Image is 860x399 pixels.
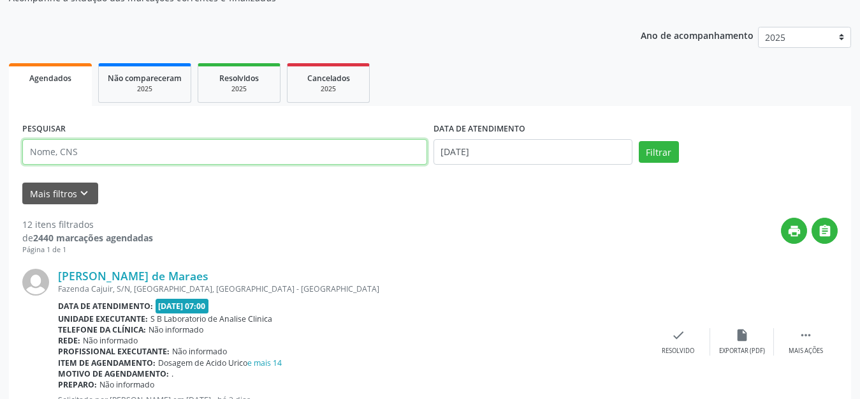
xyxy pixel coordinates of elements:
[22,218,153,231] div: 12 itens filtrados
[219,73,259,84] span: Resolvidos
[58,346,170,357] b: Profissional executante:
[108,73,182,84] span: Não compareceram
[77,186,91,200] i: keyboard_arrow_down
[58,269,208,283] a: [PERSON_NAME] de Maraes
[158,358,282,368] span: Dosagem de Acido Urico
[719,347,765,356] div: Exportar (PDF)
[671,328,685,342] i: check
[307,73,350,84] span: Cancelados
[641,27,754,43] p: Ano de acompanhamento
[58,313,148,324] b: Unidade executante:
[150,313,272,324] span: S B Laboratorio de Analise Clinica
[296,84,360,94] div: 2025
[22,139,427,165] input: Nome, CNS
[33,232,153,244] strong: 2440 marcações agendadas
[247,358,282,368] a: e mais 14
[58,379,97,390] b: Preparo:
[818,224,832,238] i: 
[29,73,71,84] span: Agendados
[22,183,98,205] button: Mais filtroskeyboard_arrow_down
[639,141,679,163] button: Filtrar
[171,368,173,379] span: .
[207,84,271,94] div: 2025
[662,347,694,356] div: Resolvido
[735,328,749,342] i: insert_drive_file
[58,283,646,294] div: Fazenda Cajuir, S/N, [GEOGRAPHIC_DATA], [GEOGRAPHIC_DATA] - [GEOGRAPHIC_DATA]
[58,358,156,368] b: Item de agendamento:
[149,324,203,335] span: Não informado
[99,379,154,390] span: Não informado
[108,84,182,94] div: 2025
[58,335,80,346] b: Rede:
[83,335,138,346] span: Não informado
[789,347,823,356] div: Mais ações
[434,139,632,165] input: Selecione um intervalo
[172,346,227,357] span: Não informado
[434,119,525,139] label: DATA DE ATENDIMENTO
[22,231,153,245] div: de
[787,224,801,238] i: print
[156,299,209,313] span: [DATE] 07:00
[22,269,49,296] img: img
[58,368,169,379] b: Motivo de agendamento:
[781,218,807,244] button: print
[799,328,813,342] i: 
[22,119,66,139] label: PESQUISAR
[812,218,838,244] button: 
[58,324,146,335] b: Telefone da clínica:
[58,301,153,312] b: Data de atendimento:
[22,245,153,255] div: Página 1 de 1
